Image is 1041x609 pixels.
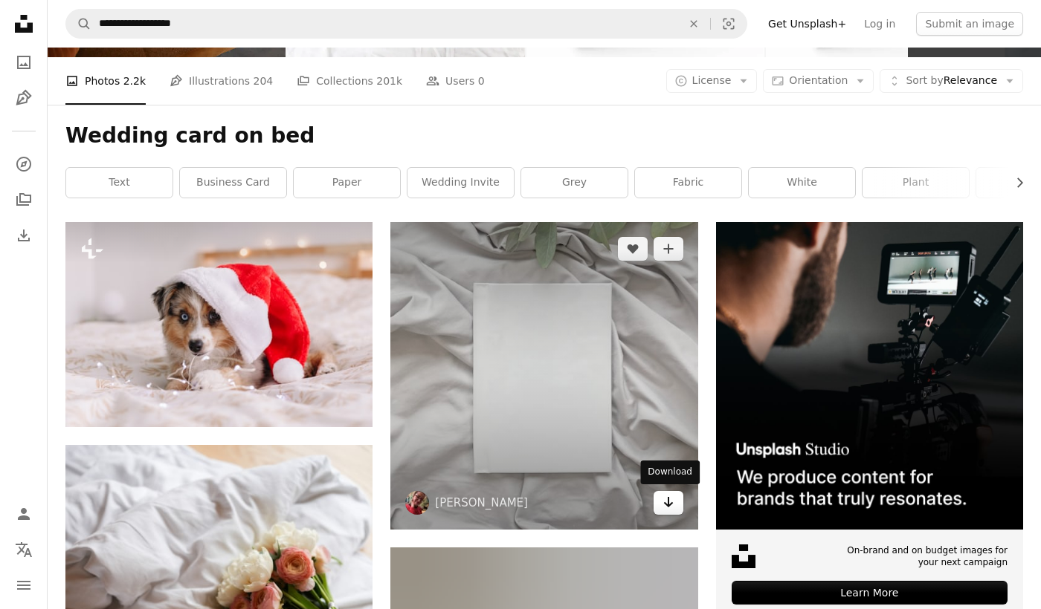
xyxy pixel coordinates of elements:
button: Language [9,535,39,564]
a: Users 0 [426,57,485,105]
a: Collections 201k [297,57,402,105]
a: Download History [9,221,39,250]
span: Orientation [789,74,848,86]
button: License [666,69,758,93]
a: grey [521,168,628,198]
a: Cute small dog pet in Santa hat lying on bed at home. Christmas New Year holiday celebration. Ado... [65,317,373,330]
a: white [749,168,855,198]
button: Clear [677,10,710,38]
a: Home — Unsplash [9,9,39,42]
button: Submit an image [916,12,1023,36]
a: Illustrations [9,83,39,113]
a: Get Unsplash+ [759,12,855,36]
img: file-1631678316303-ed18b8b5cb9cimage [732,544,755,568]
button: Search Unsplash [66,10,91,38]
button: Like [618,237,648,261]
span: 204 [254,73,274,89]
img: file-1715652217532-464736461acbimage [716,222,1023,529]
div: Learn More [732,581,1008,605]
h1: Wedding card on bed [65,123,1023,149]
img: Go to Irina Inga's profile [405,491,429,515]
a: text [66,168,173,198]
button: Visual search [711,10,747,38]
a: Illustrations 204 [170,57,273,105]
img: Cute small dog pet in Santa hat lying on bed at home. Christmas New Year holiday celebration. Ado... [65,222,373,426]
a: Download [654,491,683,515]
a: wedding invite [407,168,514,198]
button: Orientation [763,69,874,93]
button: Add to Collection [654,237,683,261]
button: Sort byRelevance [880,69,1023,93]
a: fabric [635,168,741,198]
span: 0 [478,73,485,89]
a: Photos [9,48,39,77]
span: Relevance [906,74,997,88]
a: [PERSON_NAME] [435,495,528,510]
span: On-brand and on budget images for your next campaign [839,544,1008,570]
span: Sort by [906,74,943,86]
span: 201k [376,73,402,89]
form: Find visuals sitewide [65,9,747,39]
span: License [692,74,732,86]
a: Log in / Sign up [9,499,39,529]
div: Download [640,460,700,484]
a: plant [863,168,969,198]
a: a white sheet of paper on a bed with a plant [390,368,697,382]
button: Menu [9,570,39,600]
a: Collections [9,185,39,215]
a: business card [180,168,286,198]
a: Log in [855,12,904,36]
a: Explore [9,149,39,179]
img: a white sheet of paper on a bed with a plant [390,222,697,529]
a: paper [294,168,400,198]
button: scroll list to the right [1006,168,1023,198]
